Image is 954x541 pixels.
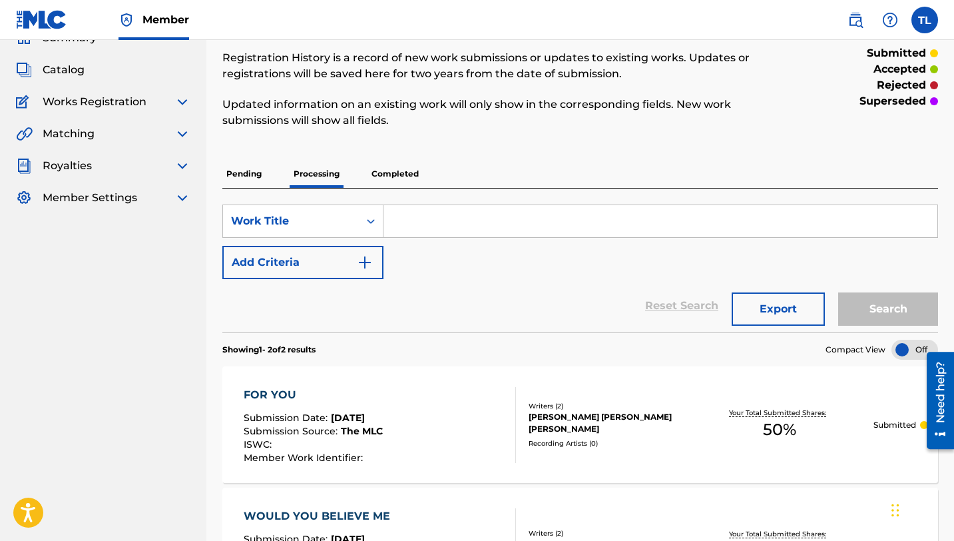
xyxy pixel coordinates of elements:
[16,158,32,174] img: Royalties
[16,126,33,142] img: Matching
[244,387,383,403] div: FOR YOU
[222,160,266,188] p: Pending
[729,529,830,539] p: Your Total Submitted Shares:
[142,12,189,27] span: Member
[529,528,686,538] div: Writers ( 2 )
[290,160,344,188] p: Processing
[887,477,954,541] iframe: Chat Widget
[873,61,926,77] p: accepted
[43,94,146,110] span: Works Registration
[244,425,341,437] span: Submission Source :
[732,292,825,326] button: Export
[174,190,190,206] img: expand
[222,205,938,332] form: Search Form
[763,418,796,442] span: 50 %
[222,366,938,483] a: FOR YOUSubmission Date:[DATE]Submission Source:The MLCISWC:Member Work Identifier:Writers (2)[PER...
[222,344,316,356] p: Showing 1 - 2 of 2 results
[16,62,32,78] img: Catalog
[244,508,397,524] div: WOULD YOU BELIEVE ME
[43,62,85,78] span: Catalog
[847,12,863,28] img: search
[16,94,33,110] img: Works Registration
[357,255,373,270] img: 9d2ae6d4665cec9f34b9.svg
[729,408,830,418] p: Your Total Submitted Shares:
[877,77,926,93] p: rejected
[331,412,365,424] span: [DATE]
[867,45,926,61] p: submitted
[826,344,885,356] span: Compact View
[16,30,97,46] a: SummarySummary
[367,160,423,188] p: Completed
[882,12,898,28] img: help
[911,7,938,33] div: User Menu
[877,7,903,33] div: Help
[917,346,954,454] iframe: Resource Center
[244,438,275,450] span: ISWC :
[529,411,686,435] div: [PERSON_NAME] [PERSON_NAME] [PERSON_NAME]
[174,94,190,110] img: expand
[529,438,686,448] div: Recording Artists ( 0 )
[16,10,67,29] img: MLC Logo
[222,50,774,82] p: Registration History is a record of new work submissions or updates to existing works. Updates or...
[43,190,137,206] span: Member Settings
[43,158,92,174] span: Royalties
[119,12,134,28] img: Top Rightsholder
[222,97,774,129] p: Updated information on an existing work will only show in the corresponding fields. New work subm...
[891,490,899,530] div: Drag
[842,7,869,33] a: Public Search
[341,425,383,437] span: The MLC
[16,62,85,78] a: CatalogCatalog
[43,126,95,142] span: Matching
[529,401,686,411] div: Writers ( 2 )
[231,213,351,229] div: Work Title
[222,246,383,279] button: Add Criteria
[873,419,916,431] p: Submitted
[244,412,331,424] span: Submission Date :
[244,452,366,464] span: Member Work Identifier :
[859,93,926,109] p: superseded
[174,126,190,142] img: expand
[174,158,190,174] img: expand
[16,190,32,206] img: Member Settings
